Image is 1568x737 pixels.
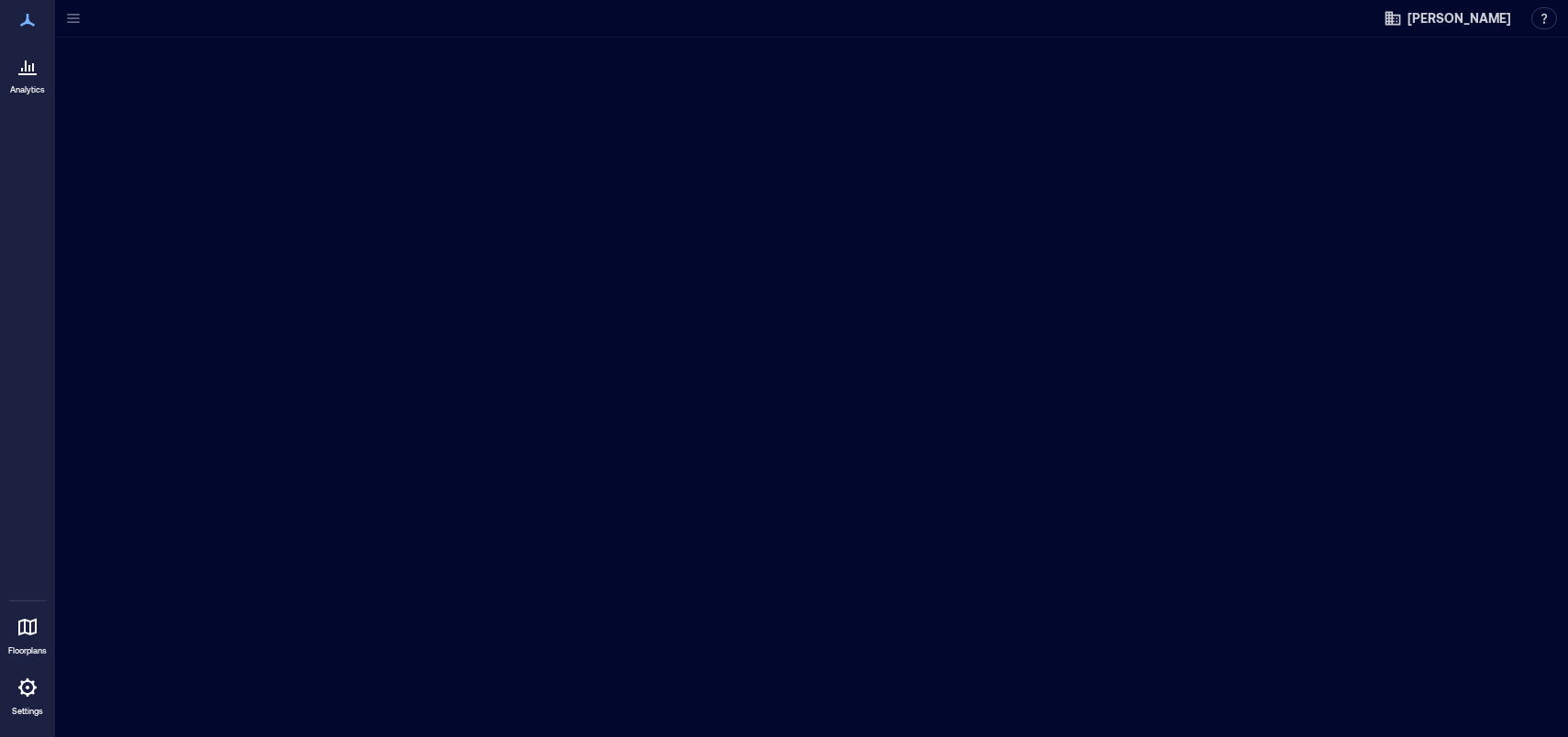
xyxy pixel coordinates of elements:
a: Analytics [5,44,50,101]
button: [PERSON_NAME] [1378,4,1517,33]
p: Settings [12,706,43,717]
a: Settings [6,665,50,722]
a: Floorplans [3,605,52,662]
p: Analytics [10,84,45,95]
span: [PERSON_NAME] [1408,9,1511,27]
p: Floorplans [8,645,47,656]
